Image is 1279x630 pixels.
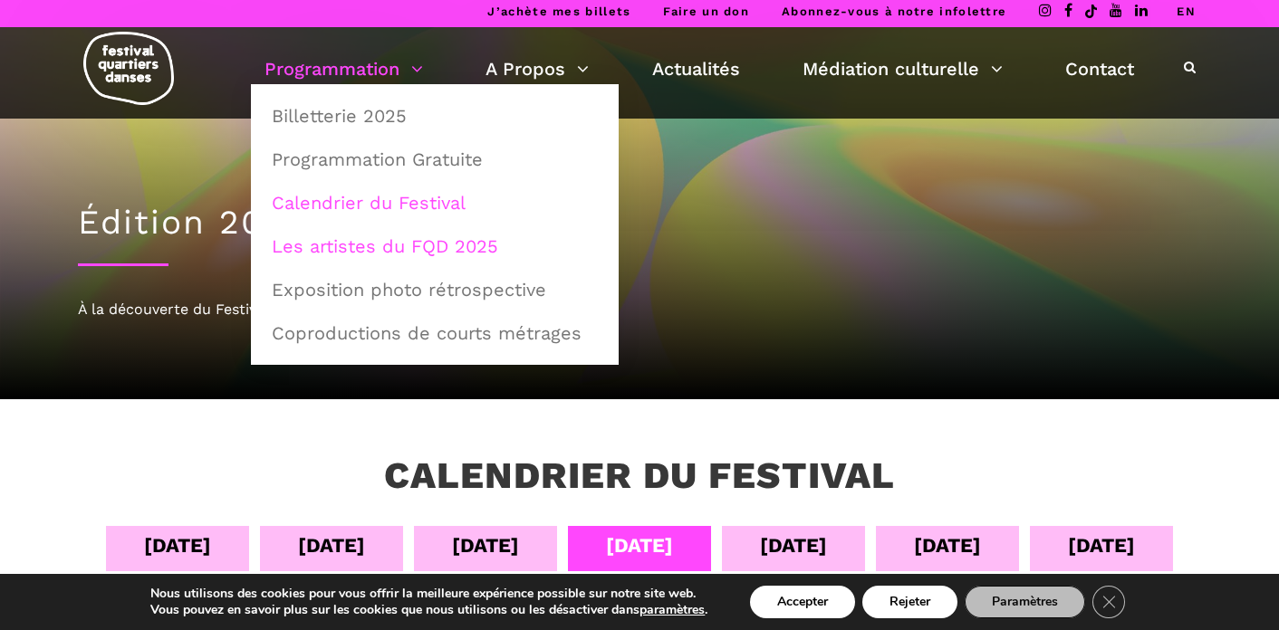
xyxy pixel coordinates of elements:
[862,586,957,618] button: Rejeter
[487,5,630,18] a: J’achète mes billets
[261,95,609,137] a: Billetterie 2025
[264,53,423,84] a: Programmation
[965,586,1085,618] button: Paramètres
[150,602,707,618] p: Vous pouvez en savoir plus sur les cookies que nous utilisons ou les désactiver dans .
[750,586,855,618] button: Accepter
[150,586,707,602] p: Nous utilisons des cookies pour vous offrir la meilleure expérience possible sur notre site web.
[652,53,740,84] a: Actualités
[782,5,1006,18] a: Abonnez-vous à notre infolettre
[261,225,609,267] a: Les artistes du FQD 2025
[261,138,609,180] a: Programmation Gratuite
[261,269,609,310] a: Exposition photo rétrospective
[1177,5,1196,18] a: EN
[78,298,1201,321] div: À la découverte du Festival Quartiers Danses
[1065,53,1134,84] a: Contact
[298,530,365,561] div: [DATE]
[1068,530,1135,561] div: [DATE]
[1092,586,1125,618] button: Close GDPR Cookie Banner
[486,53,589,84] a: A Propos
[384,453,895,499] h3: Calendrier du festival
[639,602,705,618] button: paramètres
[914,530,981,561] div: [DATE]
[261,312,609,354] a: Coproductions de courts métrages
[83,32,174,105] img: logo-fqd-med
[663,5,749,18] a: Faire un don
[452,530,519,561] div: [DATE]
[78,203,1201,243] h1: Édition 2025
[803,53,1003,84] a: Médiation culturelle
[261,182,609,224] a: Calendrier du Festival
[144,530,211,561] div: [DATE]
[606,530,673,561] div: [DATE]
[760,530,827,561] div: [DATE]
